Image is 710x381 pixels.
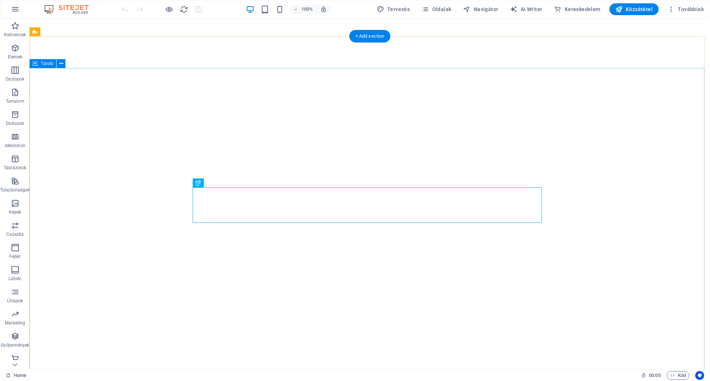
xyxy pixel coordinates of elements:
button: Kattintson ide az előnézeti módból való kilépéshez és a szerkesztés folytatásához [165,5,173,14]
button: Kereskedelem [551,3,603,15]
span: Kód [670,371,686,380]
i: Átméretezés esetén automatikusan beállítja a nagyítási szintet a választott eszköznek megfelelően. [320,6,327,13]
button: Kód [667,371,689,380]
p: Táblázatok [4,165,26,171]
span: : [654,373,655,378]
span: Továbbiak [667,6,704,13]
span: AI Writer [510,6,542,13]
button: AI Writer [507,3,545,15]
button: Usercentrics [695,371,704,380]
img: Editor Logo [43,5,98,14]
span: Oldalak [422,6,451,13]
button: Oldalak [419,3,454,15]
div: + Add section [349,30,390,42]
p: Fejléc [9,254,21,259]
p: Akkordion [5,143,26,149]
span: Közzététel [615,6,653,13]
span: Kereskedelem [554,6,600,13]
p: Kedvencek [4,32,26,38]
span: Navigátor [463,6,498,13]
p: Tartalom [6,98,24,104]
button: Közzététel [609,3,659,15]
p: Lábléc [9,276,22,282]
button: reload [179,5,188,14]
h6: 100% [301,5,313,14]
p: Gyűjtemények [1,342,29,348]
p: Képek [9,209,21,215]
span: 00 00 [649,371,660,380]
button: 100% [290,5,316,14]
span: Tároló [41,61,53,66]
h6: Munkamenet idő [641,371,661,380]
span: Tervezés [377,6,410,13]
p: Oszlopok [6,76,24,82]
button: Tervezés [374,3,413,15]
button: Továbbiak [665,3,707,15]
p: Űrlapok [7,298,23,304]
button: Navigátor [460,3,501,15]
i: Weboldal újratöltése [180,5,188,14]
a: Kattintson a kijelölés megszüntetéséhez. Dupla kattintás az oldalak megnyitásához [6,371,26,380]
p: Dobozok [6,120,24,126]
p: Elemek [8,54,23,60]
p: Csúszka [6,231,24,237]
div: Tervezés (Ctrl+Alt+Y) [374,3,413,15]
p: Marketing [5,320,25,326]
